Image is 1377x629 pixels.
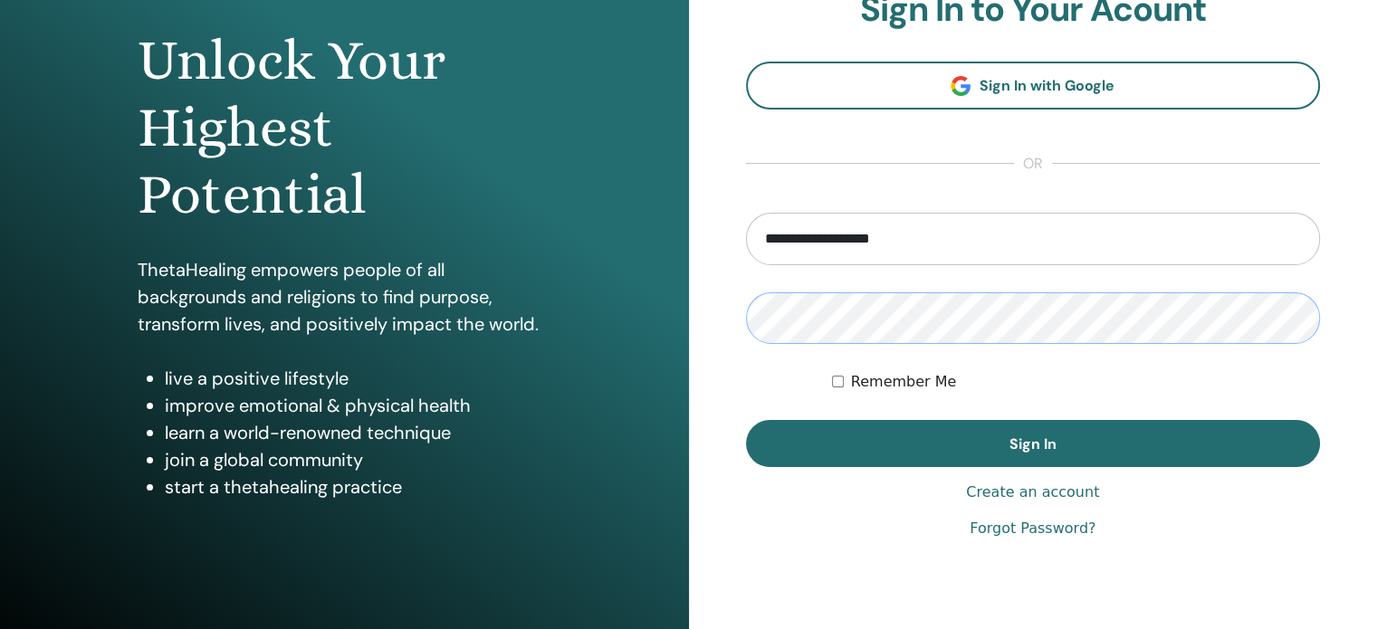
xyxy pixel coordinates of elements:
div: Keep me authenticated indefinitely or until I manually logout [832,371,1320,393]
li: live a positive lifestyle [165,365,551,392]
span: or [1014,153,1052,175]
button: Sign In [746,420,1321,467]
a: Sign In with Google [746,62,1321,110]
h1: Unlock Your Highest Potential [138,27,551,229]
label: Remember Me [851,371,957,393]
span: Sign In with Google [980,76,1114,95]
li: learn a world-renowned technique [165,419,551,446]
li: improve emotional & physical health [165,392,551,419]
p: ThetaHealing empowers people of all backgrounds and religions to find purpose, transform lives, a... [138,256,551,338]
li: join a global community [165,446,551,473]
span: Sign In [1009,434,1057,453]
li: start a thetahealing practice [165,473,551,500]
a: Forgot Password? [970,518,1095,539]
a: Create an account [966,481,1099,503]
